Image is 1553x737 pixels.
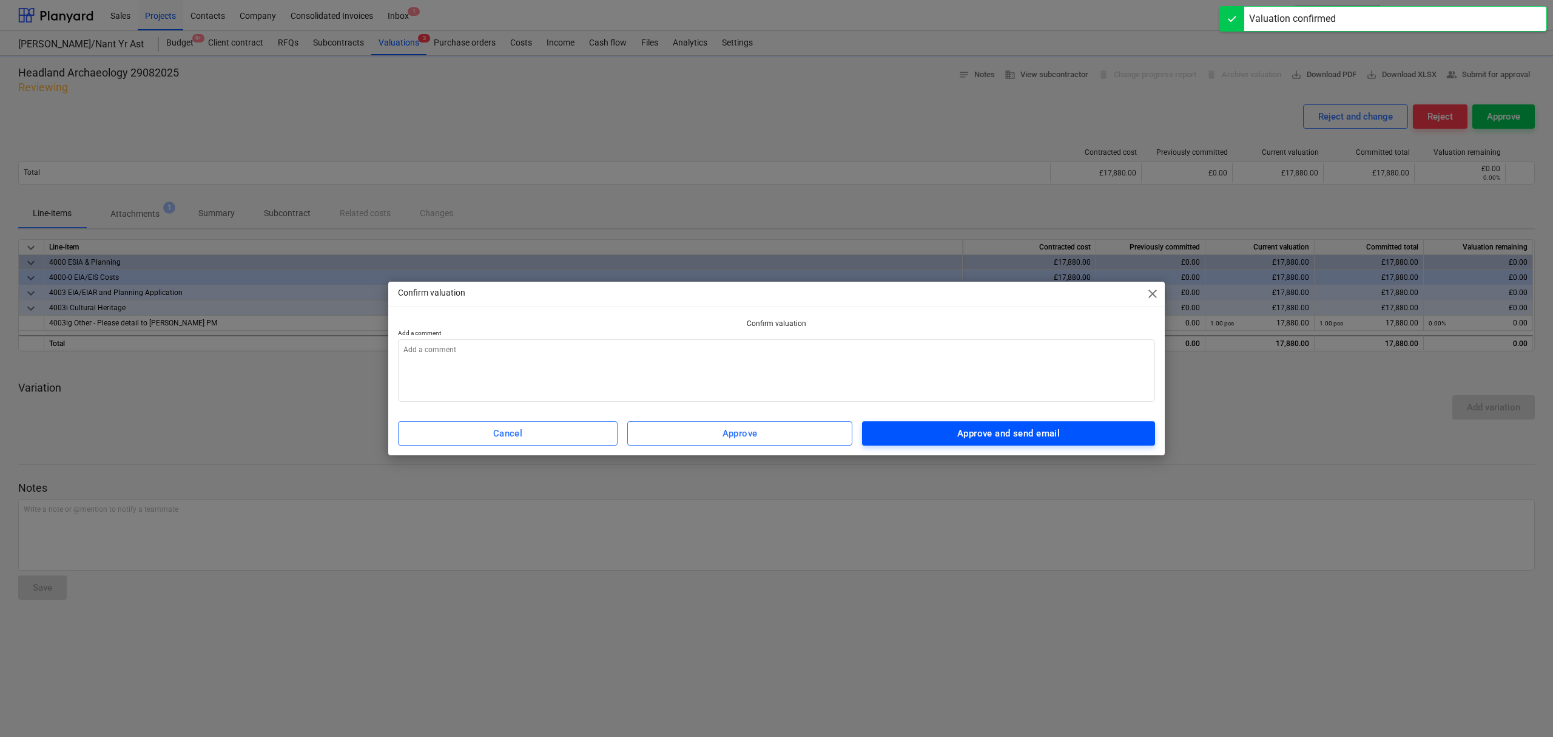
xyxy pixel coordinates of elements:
[1145,287,1160,301] span: close
[723,426,758,441] div: Approve
[1492,679,1553,737] iframe: Chat Widget
[493,426,523,441] div: Cancel
[398,319,1155,329] p: Confirm valuation
[862,421,1155,446] button: Approve and send email
[398,329,1155,339] p: Add a comment
[957,426,1060,441] div: Approve and send email
[627,421,852,446] button: Approve
[398,287,465,299] p: Confirm valuation
[1249,12,1336,26] div: Valuation confirmed
[398,421,618,446] button: Cancel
